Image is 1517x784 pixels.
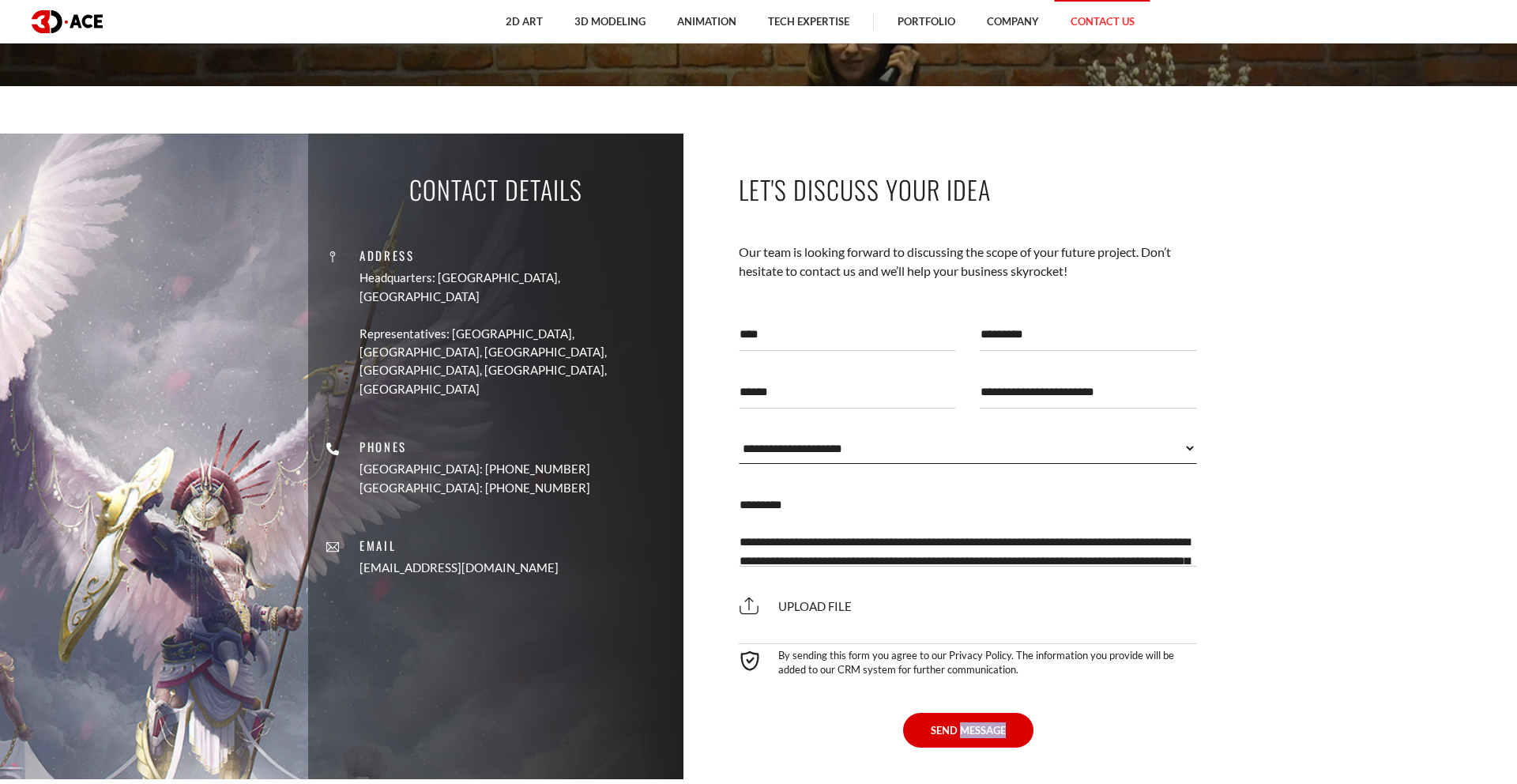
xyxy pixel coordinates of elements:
p: Headquarters: [GEOGRAPHIC_DATA], [GEOGRAPHIC_DATA] [359,269,672,306]
p: Let's Discuss Your Idea [739,171,1197,207]
p: [GEOGRAPHIC_DATA]: [PHONE_NUMBER] [359,479,590,497]
a: Headquarters: [GEOGRAPHIC_DATA], [GEOGRAPHIC_DATA] Representatives: [GEOGRAPHIC_DATA], [GEOGRAPHI... [359,269,672,398]
div: By sending this form you agree to our Privacy Policy. The information you provide will be added t... [739,643,1197,677]
p: Contact Details [409,171,582,207]
p: Address [359,247,672,265]
p: Our team is looking forward to discussing the scope of your future project. Don’t hesitate to con... [739,243,1197,281]
a: [EMAIL_ADDRESS][DOMAIN_NAME] [359,560,559,578]
span: Upload file [739,599,852,613]
p: Phones [359,438,590,456]
p: [GEOGRAPHIC_DATA]: [PHONE_NUMBER] [359,461,590,479]
button: SEND MESSAGE [903,713,1033,748]
p: Email [359,537,559,555]
img: logo dark [32,10,103,33]
p: Representatives: [GEOGRAPHIC_DATA], [GEOGRAPHIC_DATA], [GEOGRAPHIC_DATA], [GEOGRAPHIC_DATA], [GEO... [359,325,672,399]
